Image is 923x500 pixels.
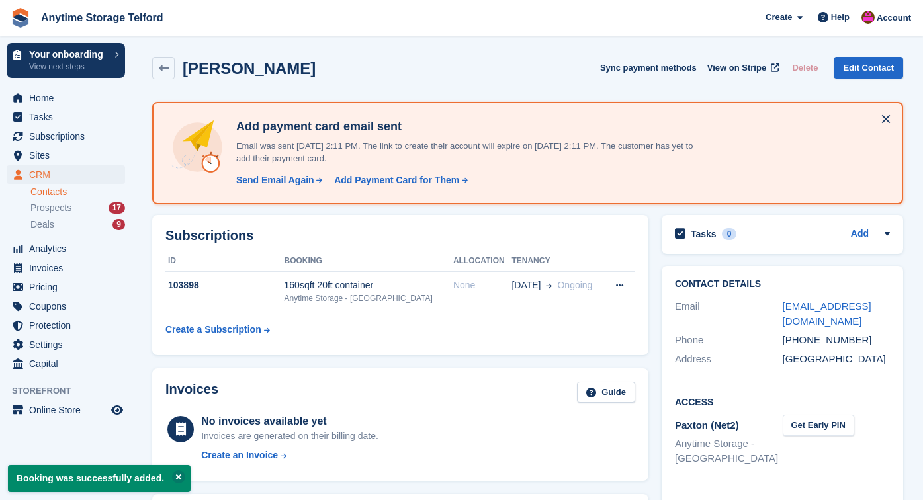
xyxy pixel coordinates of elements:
span: Sites [29,146,109,165]
img: Andrew Newall [861,11,875,24]
span: [DATE] [511,278,541,292]
a: Contacts [30,186,125,198]
span: Create [766,11,792,24]
th: ID [165,251,285,272]
a: menu [7,239,125,258]
a: menu [7,259,125,277]
div: Invoices are generated on their billing date. [201,429,378,443]
div: 103898 [165,278,285,292]
a: Create a Subscription [165,317,270,342]
div: No invoices available yet [201,413,378,429]
span: Protection [29,316,109,335]
span: Storefront [12,384,132,397]
div: 9 [112,219,125,230]
a: menu [7,335,125,354]
a: menu [7,127,125,146]
th: Booking [285,251,453,272]
div: Create a Subscription [165,323,261,337]
div: Email [675,299,783,329]
div: Send Email Again [236,173,314,187]
p: View next steps [29,61,108,73]
h2: [PERSON_NAME] [183,60,316,77]
span: Analytics [29,239,109,258]
span: Prospects [30,202,71,214]
p: Email was sent [DATE] 2:11 PM. The link to create their account will expire on [DATE] 2:11 PM. Th... [231,140,694,165]
span: Coupons [29,297,109,315]
span: Home [29,89,109,107]
div: Address [675,352,783,367]
a: menu [7,278,125,296]
div: [PHONE_NUMBER] [783,333,891,348]
a: Your onboarding View next steps [7,43,125,78]
div: Add Payment Card for Them [334,173,459,187]
div: 160sqft 20ft container [285,278,453,292]
a: View on Stripe [702,57,782,79]
span: View on Stripe [707,62,766,75]
span: Capital [29,354,109,373]
a: menu [7,297,125,315]
span: Help [831,11,850,24]
div: Anytime Storage - [GEOGRAPHIC_DATA] [285,292,453,304]
p: Your onboarding [29,50,108,59]
a: menu [7,354,125,373]
a: menu [7,146,125,165]
img: stora-icon-8386f47178a22dfd0bd8f6a31ec36ba5ce8667c1dd55bd0f319d3a0aa187defe.svg [11,8,30,28]
a: Guide [577,382,635,403]
span: CRM [29,165,109,184]
a: Prospects 17 [30,201,125,215]
a: menu [7,401,125,419]
h4: Add payment card email sent [231,119,694,134]
div: [GEOGRAPHIC_DATA] [783,352,891,367]
button: Get Early PIN [783,415,854,437]
span: Settings [29,335,109,354]
a: menu [7,108,125,126]
span: Invoices [29,259,109,277]
span: Ongoing [557,280,592,290]
span: Account [877,11,911,24]
span: Tasks [29,108,109,126]
button: Sync payment methods [600,57,697,79]
span: Deals [30,218,54,231]
h2: Contact Details [675,279,890,290]
div: Create an Invoice [201,448,278,462]
h2: Tasks [691,228,717,240]
span: Paxton (Net2) [675,419,739,431]
a: [EMAIL_ADDRESS][DOMAIN_NAME] [783,300,871,327]
a: Anytime Storage Telford [36,7,169,28]
span: Online Store [29,401,109,419]
div: 17 [109,202,125,214]
a: Add [851,227,869,242]
img: add-payment-card-4dbda4983b697a7845d177d07a5d71e8a16f1ec00487972de202a45f1e8132f5.svg [169,119,226,175]
a: menu [7,316,125,335]
div: None [453,278,512,292]
span: Subscriptions [29,127,109,146]
a: Edit Contact [834,57,903,79]
div: Phone [675,333,783,348]
a: Add Payment Card for Them [329,173,469,187]
th: Tenancy [511,251,603,272]
h2: Access [675,395,890,408]
a: Preview store [109,402,125,418]
a: menu [7,165,125,184]
p: Booking was successfully added. [8,465,191,492]
a: Deals 9 [30,218,125,231]
h2: Invoices [165,382,218,403]
div: 0 [722,228,737,240]
li: Anytime Storage - [GEOGRAPHIC_DATA] [675,437,783,466]
span: Pricing [29,278,109,296]
h2: Subscriptions [165,228,635,243]
th: Allocation [453,251,512,272]
button: Delete [787,57,823,79]
a: Create an Invoice [201,448,378,462]
a: menu [7,89,125,107]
